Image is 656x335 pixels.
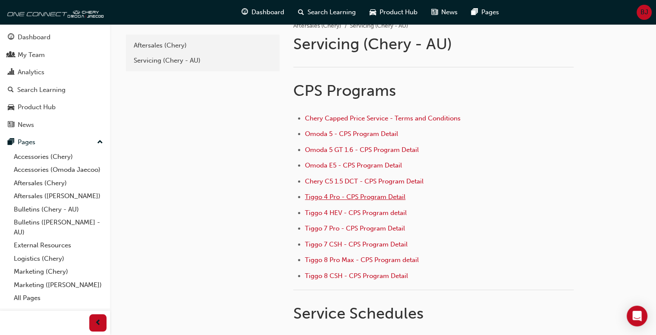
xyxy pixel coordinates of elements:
div: Analytics [18,67,44,77]
span: BJ [640,7,648,17]
a: Chery C5 1.5 DCT - CPS Program Detail [305,177,424,185]
span: up-icon [97,137,103,148]
a: Tiggo 8 CSH - CPS Program Detail [305,272,408,280]
span: people-icon [8,51,14,59]
a: External Resources [10,239,107,252]
a: Tiggo 8 Pro Max - CPS Program detail [305,256,419,264]
a: Tiggo 4 HEV - CPS Program detail [305,209,407,217]
span: pages-icon [471,7,478,18]
h1: Servicing (Chery - AU) [293,35,576,54]
button: Pages [3,134,107,150]
a: Dashboard [3,29,107,45]
div: Search Learning [17,85,66,95]
a: Aftersales (Chery) [129,38,276,53]
span: prev-icon [95,318,101,329]
a: Logistics (Chery) [10,252,107,265]
span: guage-icon [8,34,14,41]
a: Accessories (Omoda Jaecoo) [10,163,107,177]
li: Servicing (Chery - AU) [350,21,408,31]
a: Aftersales (Chery) [10,177,107,190]
span: search-icon [298,7,304,18]
span: news-icon [431,7,438,18]
a: Aftersales (Chery) [293,22,341,29]
a: Product Hub [3,99,107,115]
a: search-iconSearch Learning [291,3,363,21]
a: Bulletins ([PERSON_NAME] - AU) [10,216,107,239]
div: Dashboard [18,32,50,42]
a: Omoda 5 - CPS Program Detail [305,130,398,138]
span: news-icon [8,121,14,129]
button: DashboardMy TeamAnalyticsSearch LearningProduct HubNews [3,28,107,134]
a: Servicing (Chery - AU) [129,53,276,68]
div: Servicing (Chery - AU) [134,56,272,66]
a: Omoda 5 GT 1.6 - CPS Program Detail [305,146,419,154]
a: car-iconProduct Hub [363,3,424,21]
a: Chery Capped Price Service - Terms and Conditions [305,114,461,122]
a: My Team [3,47,107,63]
a: Tiggo 4 Pro - CPS Program Detail [305,193,405,201]
a: Aftersales ([PERSON_NAME]) [10,190,107,203]
span: search-icon [8,86,14,94]
span: guage-icon [242,7,248,18]
span: Search Learning [308,7,356,17]
span: Dashboard [251,7,284,17]
div: Pages [18,137,35,147]
a: All Pages [10,291,107,305]
span: car-icon [370,7,376,18]
a: Marketing ([PERSON_NAME]) [10,278,107,292]
span: Pages [481,7,499,17]
div: Aftersales (Chery) [134,41,272,51]
div: News [18,120,34,130]
a: Accessories (Chery) [10,150,107,164]
a: news-iconNews [424,3,465,21]
span: car-icon [8,104,14,111]
div: Product Hub [18,102,56,112]
a: guage-iconDashboard [235,3,291,21]
a: Search Learning [3,82,107,98]
button: BJ [637,5,652,20]
a: Tiggo 7 CSH - CPS Program Detail [305,240,408,248]
span: chart-icon [8,69,14,76]
a: pages-iconPages [465,3,506,21]
a: Marketing (Chery) [10,265,107,278]
img: oneconnect [4,3,104,21]
span: Product Hub [380,7,417,17]
a: Tiggo 7 Pro - CPS Program Detail [305,224,405,232]
a: Bulletins (Chery - AU) [10,203,107,216]
div: My Team [18,50,45,60]
span: News [441,7,458,17]
div: Open Intercom Messenger [627,306,647,326]
a: Omoda E5 - CPS Program Detail [305,161,402,169]
a: Analytics [3,64,107,80]
span: pages-icon [8,139,14,146]
a: News [3,117,107,133]
span: CPS Programs [293,81,396,100]
span: Service Schedules [293,304,424,322]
